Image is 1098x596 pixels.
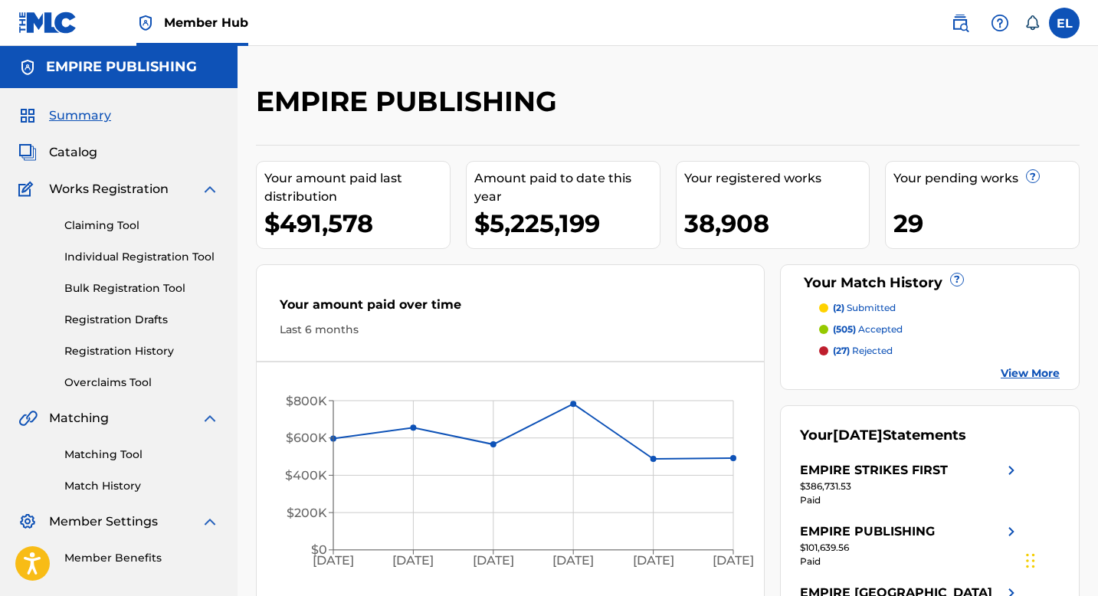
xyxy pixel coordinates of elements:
[1002,522,1021,541] img: right chevron icon
[819,323,1060,336] a: (505) accepted
[18,106,37,125] img: Summary
[819,301,1060,315] a: (2) submitted
[1049,8,1080,38] div: User Menu
[800,522,935,541] div: EMPIRE PUBLISHING
[1026,538,1035,584] div: Drag
[201,180,219,198] img: expand
[64,447,219,463] a: Matching Tool
[800,425,966,446] div: Your Statements
[18,512,37,531] img: Member Settings
[287,506,327,520] tspan: $200K
[392,553,434,568] tspan: [DATE]
[833,301,896,315] p: submitted
[552,553,594,568] tspan: [DATE]
[985,8,1015,38] div: Help
[833,344,893,358] p: rejected
[800,493,1021,507] div: Paid
[1002,461,1021,480] img: right chevron icon
[474,206,660,241] div: $5,225,199
[280,296,741,322] div: Your amount paid over time
[800,480,1021,493] div: $386,731.53
[64,249,219,265] a: Individual Registration Tool
[49,409,109,427] span: Matching
[18,106,111,125] a: SummarySummary
[474,169,660,206] div: Amount paid to date this year
[256,84,565,119] h2: EMPIRE PUBLISHING
[18,143,37,162] img: Catalog
[64,478,219,494] a: Match History
[1055,378,1098,501] iframe: Resource Center
[800,555,1021,568] div: Paid
[49,106,111,125] span: Summary
[18,180,38,198] img: Works Registration
[64,218,219,234] a: Claiming Tool
[833,323,856,335] span: (505)
[286,394,327,408] tspan: $800K
[286,431,327,445] tspan: $600K
[800,522,1021,568] a: EMPIRE PUBLISHINGright chevron icon$101,639.56Paid
[1027,170,1039,182] span: ?
[164,14,248,31] span: Member Hub
[64,343,219,359] a: Registration History
[684,206,870,241] div: 38,908
[1021,522,1098,596] iframe: Chat Widget
[833,427,883,444] span: [DATE]
[280,322,741,338] div: Last 6 months
[945,8,975,38] a: Public Search
[49,512,158,531] span: Member Settings
[18,58,37,77] img: Accounts
[951,14,969,32] img: search
[833,345,850,356] span: (27)
[819,344,1060,358] a: (27) rejected
[49,180,169,198] span: Works Registration
[311,542,327,557] tspan: $0
[64,280,219,296] a: Bulk Registration Tool
[951,273,963,286] span: ?
[18,143,97,162] a: CatalogCatalog
[46,58,197,76] h5: EMPIRE PUBLISHING
[800,461,1021,507] a: EMPIRE STRIKES FIRSTright chevron icon$386,731.53Paid
[633,553,674,568] tspan: [DATE]
[684,169,870,188] div: Your registered works
[800,461,948,480] div: EMPIRE STRIKES FIRST
[833,323,903,336] p: accepted
[893,206,1079,241] div: 29
[264,206,450,241] div: $491,578
[49,143,97,162] span: Catalog
[1024,15,1040,31] div: Notifications
[893,169,1079,188] div: Your pending works
[264,169,450,206] div: Your amount paid last distribution
[18,409,38,427] img: Matching
[833,302,844,313] span: (2)
[1001,365,1060,382] a: View More
[64,312,219,328] a: Registration Drafts
[64,550,219,566] a: Member Benefits
[473,553,514,568] tspan: [DATE]
[991,14,1009,32] img: help
[201,409,219,427] img: expand
[800,541,1021,555] div: $101,639.56
[64,375,219,391] a: Overclaims Tool
[713,553,754,568] tspan: [DATE]
[285,468,327,483] tspan: $400K
[800,273,1060,293] div: Your Match History
[201,512,219,531] img: expand
[136,14,155,32] img: Top Rightsholder
[313,553,354,568] tspan: [DATE]
[18,11,77,34] img: MLC Logo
